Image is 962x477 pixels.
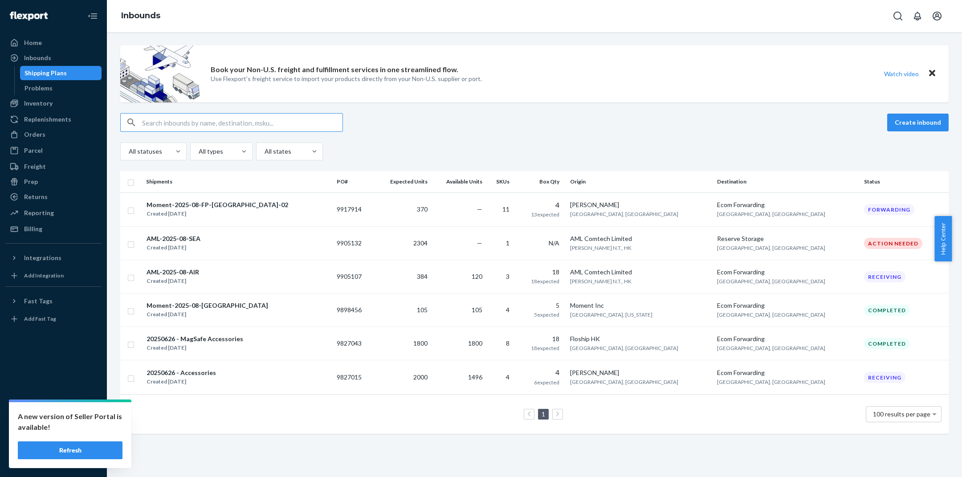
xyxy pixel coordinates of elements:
[472,306,482,314] span: 105
[540,410,547,418] a: Page 1 is your current page
[5,294,102,308] button: Fast Tags
[468,373,482,381] span: 1496
[128,147,129,156] input: All statuses
[864,305,910,316] div: Completed
[5,312,102,326] a: Add Fast Tag
[717,311,825,318] span: [GEOGRAPHIC_DATA], [GEOGRAPHIC_DATA]
[570,245,632,251] span: [PERSON_NAME] N.T,, HK
[928,7,946,25] button: Open account menu
[713,171,860,192] th: Destination
[147,377,216,386] div: Created [DATE]
[333,360,374,395] td: 9827015
[121,11,160,20] a: Inbounds
[570,234,710,243] div: AML Comtech Limited
[5,190,102,204] a: Returns
[472,273,482,280] span: 120
[486,171,517,192] th: SKUs
[477,205,482,213] span: —
[147,200,288,209] div: Moment-2025-08-FP-[GEOGRAPHIC_DATA]-02
[147,368,216,377] div: 20250626 - Accessories
[211,65,458,75] p: Book your Non-U.S. freight and fulfillment services in one streamlined flow.
[864,238,922,249] div: Action Needed
[147,343,243,352] div: Created [DATE]
[198,147,199,156] input: All types
[864,271,905,282] div: Receiving
[333,327,374,360] td: 9827043
[24,315,56,322] div: Add Fast Tag
[20,66,102,80] a: Shipping Plans
[520,301,559,310] div: 5
[520,268,559,277] div: 18
[531,345,559,351] span: 18 expected
[873,410,930,418] span: 100 results per page
[5,51,102,65] a: Inbounds
[417,306,428,314] span: 105
[717,301,857,310] div: Ecom Forwarding
[717,278,825,285] span: [GEOGRAPHIC_DATA], [GEOGRAPHIC_DATA]
[333,294,374,327] td: 9898456
[570,334,710,343] div: Floship HK
[417,205,428,213] span: 370
[534,311,559,318] span: 5 expected
[147,234,200,243] div: AML-2025-08-SEA
[333,171,374,192] th: PO#
[570,345,678,351] span: [GEOGRAPHIC_DATA], [GEOGRAPHIC_DATA]
[5,251,102,265] button: Integrations
[24,162,46,171] div: Freight
[24,253,61,262] div: Integrations
[24,38,42,47] div: Home
[909,7,926,25] button: Open notifications
[264,147,265,156] input: All states
[10,12,48,20] img: Flexport logo
[878,67,925,80] button: Watch video
[717,200,857,209] div: Ecom Forwarding
[502,205,510,213] span: 11
[5,437,102,451] a: Help Center
[114,3,167,29] ol: breadcrumbs
[567,171,713,192] th: Origin
[717,345,825,351] span: [GEOGRAPHIC_DATA], [GEOGRAPHIC_DATA]
[864,204,914,215] div: Forwarding
[24,53,51,62] div: Inbounds
[926,67,938,80] button: Close
[570,268,710,277] div: AML Comtech Limited
[5,452,102,466] button: Give Feedback
[717,368,857,377] div: Ecom Forwarding
[5,206,102,220] a: Reporting
[333,192,374,227] td: 9917914
[413,239,428,247] span: 2304
[506,273,510,280] span: 3
[5,407,102,421] a: Settings
[18,411,122,432] p: A new version of Seller Portal is available!
[147,310,268,319] div: Created [DATE]
[5,36,102,50] a: Home
[413,339,428,347] span: 1800
[520,200,559,210] div: 4
[24,146,43,155] div: Parcel
[520,334,559,343] div: 18
[570,200,710,209] div: [PERSON_NAME]
[570,368,710,377] div: [PERSON_NAME]
[520,367,559,378] div: 4
[864,372,905,383] div: Receiving
[534,379,559,386] span: 6 expected
[417,273,428,280] span: 384
[5,269,102,283] a: Add Integration
[506,306,510,314] span: 4
[5,222,102,236] a: Billing
[147,268,199,277] div: AML-2025-08-AIR
[717,268,857,277] div: Ecom Forwarding
[333,227,374,260] td: 9905132
[143,171,333,192] th: Shipments
[531,211,559,218] span: 13 expected
[717,211,825,217] span: [GEOGRAPHIC_DATA], [GEOGRAPHIC_DATA]
[887,114,949,131] button: Create inbound
[24,99,53,108] div: Inventory
[24,115,71,124] div: Replenishments
[5,143,102,158] a: Parcel
[24,192,48,201] div: Returns
[5,422,102,436] a: Talk to Support
[864,338,910,349] div: Completed
[20,81,102,95] a: Problems
[506,239,510,247] span: 1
